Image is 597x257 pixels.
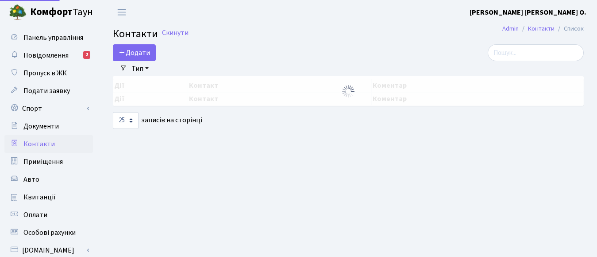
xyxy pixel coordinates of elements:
a: Авто [4,171,93,188]
span: Оплати [23,210,47,220]
b: Комфорт [30,5,73,19]
select: записів на сторінці [113,112,139,129]
li: Список [555,24,584,34]
span: Контакти [23,139,55,149]
span: Повідомлення [23,51,69,60]
b: [PERSON_NAME] [PERSON_NAME] О. [470,8,586,17]
span: Додати [119,48,150,58]
div: 2 [83,51,90,59]
span: Таун [30,5,93,20]
span: Контакти [113,26,158,42]
span: Пропуск в ЖК [23,68,67,78]
a: Контакти [4,135,93,153]
span: Подати заявку [23,86,70,96]
img: logo.png [9,4,27,21]
nav: breadcrumb [489,19,597,38]
a: Пропуск в ЖК [4,64,93,82]
a: Приміщення [4,153,93,171]
a: Додати [113,44,156,61]
button: Переключити навігацію [111,5,133,19]
span: Документи [23,121,59,131]
span: Особові рахунки [23,228,76,238]
label: записів на сторінці [113,112,202,129]
a: Квитанції [4,188,93,206]
a: Подати заявку [4,82,93,100]
a: Повідомлення2 [4,47,93,64]
a: Контакти [528,24,555,33]
a: Скинути [162,29,189,37]
a: Документи [4,117,93,135]
a: Панель управління [4,29,93,47]
a: Тип [128,61,152,76]
img: Обробка... [341,84,355,98]
input: Пошук... [488,44,584,61]
a: Спорт [4,100,93,117]
span: Приміщення [23,157,63,167]
span: Авто [23,175,39,184]
a: Оплати [4,206,93,224]
a: Admin [502,24,519,33]
a: Особові рахунки [4,224,93,241]
span: Панель управління [23,33,83,43]
span: Квитанції [23,192,56,202]
a: [PERSON_NAME] [PERSON_NAME] О. [470,7,586,18]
